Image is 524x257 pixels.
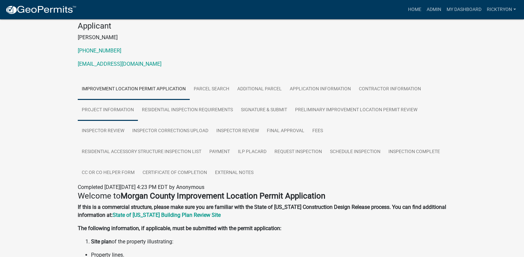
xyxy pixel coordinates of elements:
a: ricktryon [484,3,519,16]
a: Payment [205,141,234,163]
p: [PERSON_NAME] [78,34,447,42]
strong: If this is a commercial structure, please make sure you are familiar with the State of [US_STATE]... [78,204,446,218]
a: Request Inspection [270,141,326,163]
a: External Notes [211,162,258,184]
a: My Dashboard [444,3,484,16]
a: Home [405,3,424,16]
a: Admin [424,3,444,16]
strong: Site plan [91,238,112,245]
a: Contractor Information [355,79,425,100]
a: Schedule Inspection [326,141,384,163]
a: CC or CO Helper Form [78,162,139,184]
a: Application Information [286,79,355,100]
h4: Welcome to [78,191,447,201]
span: Completed [DATE][DATE] 4:23 PM EDT by Anonymous [78,184,204,190]
a: Certificate of Completion [139,162,211,184]
h4: Applicant [78,21,447,31]
strong: Morgan County Improvement Location Permit Application [121,191,325,201]
a: Fees [308,121,327,142]
a: ADDITIONAL PARCEL [233,79,286,100]
a: Inspector Review [78,121,128,142]
a: Signature & Submit [237,100,291,121]
a: Parcel search [190,79,233,100]
a: Final Approval [263,121,308,142]
a: [PHONE_NUMBER] [78,47,121,54]
a: Project Information [78,100,138,121]
a: Residential Accessory Structure Inspection List [78,141,205,163]
a: Residential Inspection Requirements [138,100,237,121]
li: of the property illustrating: [91,238,447,246]
a: [EMAIL_ADDRESS][DOMAIN_NAME] [78,61,161,67]
a: Preliminary Improvement Location Permit Review [291,100,421,121]
a: Inspection Complete [384,141,444,163]
a: State of [US_STATE] Building Plan Review Site [113,212,221,218]
a: Inspector Review [212,121,263,142]
a: Improvement Location Permit Application [78,79,190,100]
a: ILP Placard [234,141,270,163]
a: Inspector Corrections Upload [128,121,212,142]
strong: The following information, if applicable, must be submitted with the permit application: [78,225,281,231]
